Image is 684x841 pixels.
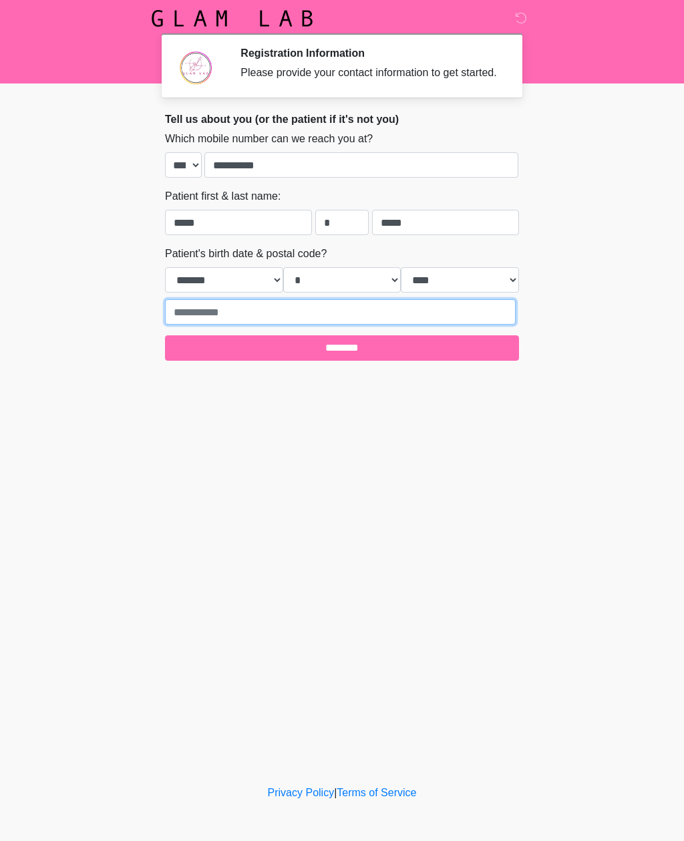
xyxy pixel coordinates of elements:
div: Please provide your contact information to get started. [240,65,499,81]
a: | [334,787,337,798]
a: Terms of Service [337,787,416,798]
h2: Tell us about you (or the patient if it's not you) [165,113,519,126]
a: Privacy Policy [268,787,335,798]
h2: Registration Information [240,47,499,59]
img: Glam Lab Logo [152,10,313,27]
label: Which mobile number can we reach you at? [165,131,373,147]
label: Patient first & last name: [165,188,281,204]
label: Patient's birth date & postal code? [165,246,327,262]
img: Agent Avatar [175,47,215,87]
